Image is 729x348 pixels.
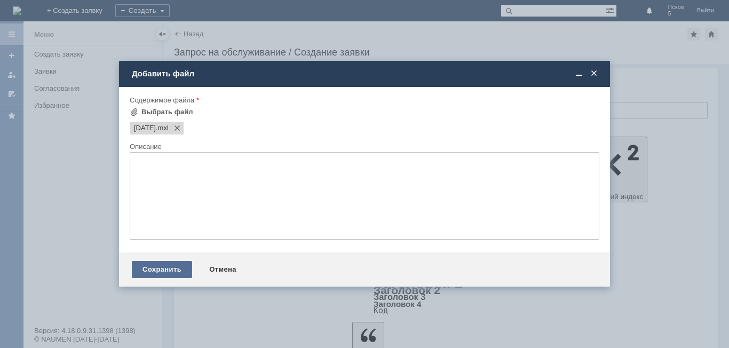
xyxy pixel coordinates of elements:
[134,124,156,132] span: 04.10.2025.mxl
[4,4,156,13] div: ДД! Удалите чеки
[156,124,169,132] span: 04.10.2025.mxl
[574,69,584,78] span: Свернуть (Ctrl + M)
[130,97,597,104] div: Содержимое файла
[141,108,193,116] div: Выбрать файл
[132,69,599,78] div: Добавить файл
[589,69,599,78] span: Закрыть
[130,143,597,150] div: Описание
